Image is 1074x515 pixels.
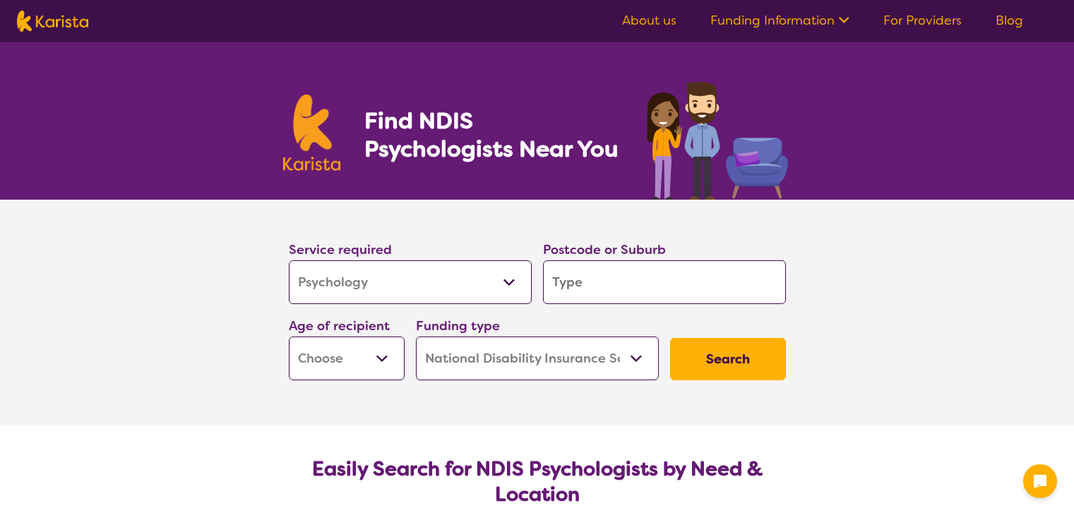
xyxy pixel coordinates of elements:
[670,338,786,380] button: Search
[283,95,341,171] img: Karista logo
[710,12,849,29] a: Funding Information
[642,76,792,200] img: psychology
[883,12,962,29] a: For Providers
[17,11,88,32] img: Karista logo
[622,12,676,29] a: About us
[416,317,500,334] label: Funding type
[543,241,666,258] label: Postcode or Suburb
[289,317,390,334] label: Age of recipient
[996,12,1023,29] a: Blog
[543,260,786,304] input: Type
[364,107,626,163] h1: Find NDIS Psychologists Near You
[289,241,392,258] label: Service required
[300,456,775,507] h2: Easily Search for NDIS Psychologists by Need & Location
